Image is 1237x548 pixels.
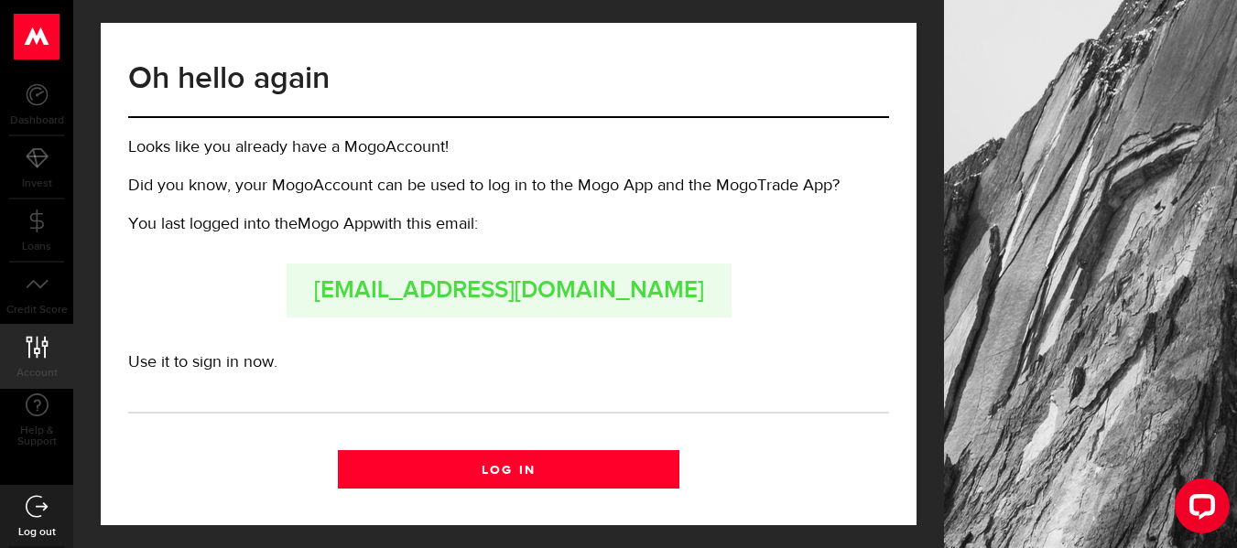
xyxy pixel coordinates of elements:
[373,216,478,232] span: with this email:
[128,59,889,98] h2: Oh hello again
[128,216,298,232] span: You last logged into the
[1160,471,1237,548] iframe: LiveChat chat widget
[128,174,889,199] p: Did you know, your MogoAccount can be used to log in to the Mogo App and the MogoTrade App?
[128,350,889,375] p: Use it to sign in now.
[338,450,680,489] a: Log In
[298,216,373,232] span: Mogo App
[128,135,889,160] p: Looks like you already have a MogoAccount!
[287,263,732,317] span: [EMAIL_ADDRESS][DOMAIN_NAME]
